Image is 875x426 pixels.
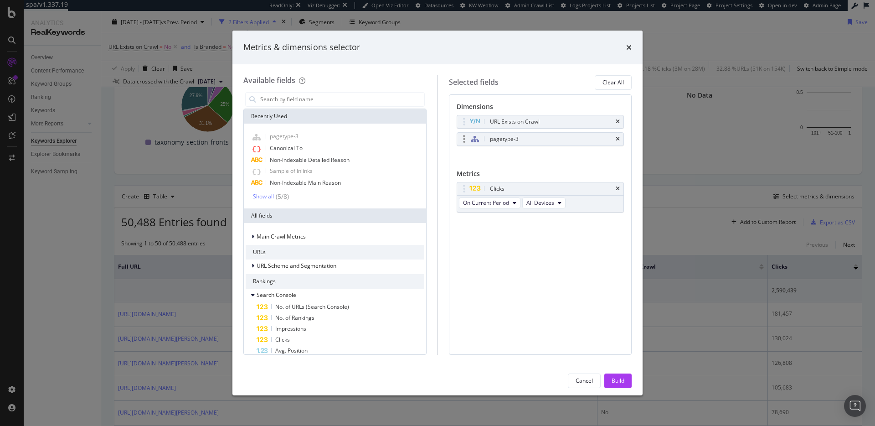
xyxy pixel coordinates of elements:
[522,197,566,208] button: All Devices
[275,325,306,332] span: Impressions
[244,109,426,124] div: Recently Used
[457,115,624,129] div: URL Exists on Crawltimes
[275,303,349,311] span: No. of URLs (Search Console)
[270,132,299,140] span: pagetype-3
[275,347,308,354] span: Avg. Position
[463,199,509,207] span: On Current Period
[270,144,303,152] span: Canonical To
[568,374,601,388] button: Cancel
[602,78,624,86] div: Clear All
[457,169,624,182] div: Metrics
[457,132,624,146] div: pagetype-3times
[244,208,426,223] div: All fields
[257,291,296,299] span: Search Console
[243,42,360,53] div: Metrics & dimensions selector
[457,102,624,115] div: Dimensions
[270,179,341,187] span: Non-Indexable Main Reason
[449,77,499,88] div: Selected fields
[490,135,519,144] div: pagetype-3
[490,184,504,193] div: Clicks
[275,314,314,322] span: No. of Rankings
[246,274,424,289] div: Rankings
[526,199,554,207] span: All Devices
[457,182,624,213] div: ClickstimesOn Current PeriodAll Devices
[275,336,290,343] span: Clicks
[626,42,632,53] div: times
[270,156,350,164] span: Non-Indexable Detailed Reason
[595,75,632,90] button: Clear All
[576,377,593,384] div: Cancel
[616,136,620,142] div: times
[612,377,624,384] div: Build
[844,395,866,417] div: Open Intercom Messenger
[270,167,313,175] span: Sample of Inlinks
[616,119,620,125] div: times
[257,233,306,240] span: Main Crawl Metrics
[274,192,289,201] div: ( 5 / 8 )
[232,31,643,395] div: modal
[459,197,520,208] button: On Current Period
[246,245,424,260] div: URLs
[490,117,540,126] div: URL Exists on Crawl
[604,374,632,388] button: Build
[253,193,274,200] div: Show all
[259,93,424,106] input: Search by field name
[257,262,336,270] span: URL Scheme and Segmentation
[243,75,295,85] div: Available fields
[616,186,620,192] div: times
